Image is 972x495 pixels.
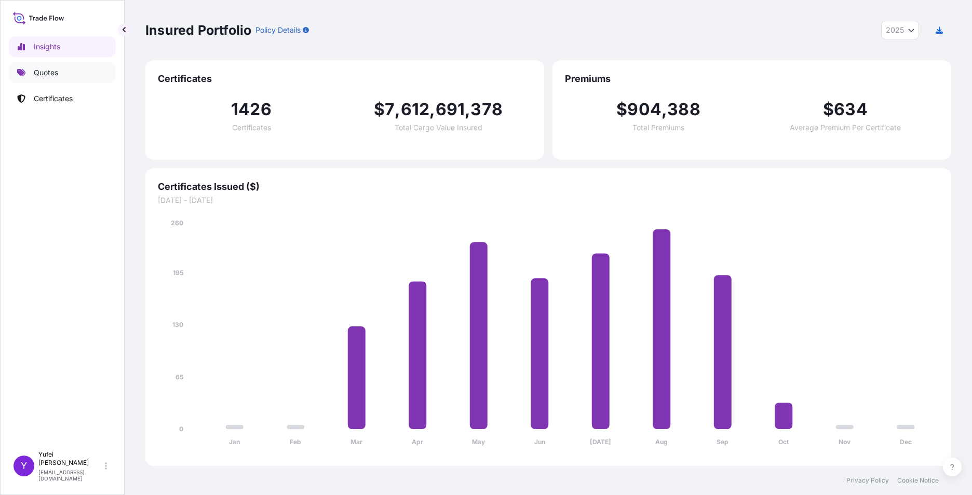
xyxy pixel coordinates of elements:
[886,25,904,35] span: 2025
[173,269,183,277] tspan: 195
[717,438,728,446] tspan: Sep
[846,476,889,485] a: Privacy Policy
[834,101,868,118] span: 634
[465,101,470,118] span: ,
[632,124,684,131] span: Total Premiums
[229,438,240,446] tspan: Jan
[231,101,272,118] span: 1426
[172,321,183,328] tspan: 130
[38,469,103,482] p: [EMAIL_ADDRESS][DOMAIN_NAME]
[374,101,385,118] span: $
[350,438,362,446] tspan: Mar
[34,67,58,78] p: Quotes
[470,101,503,118] span: 378
[290,438,301,446] tspan: Feb
[38,450,103,467] p: Yufei [PERSON_NAME]
[385,101,395,118] span: 7
[667,101,700,118] span: 388
[158,181,939,193] span: Certificates Issued ($)
[255,25,301,35] p: Policy Details
[179,425,183,433] tspan: 0
[34,93,73,104] p: Certificates
[395,124,482,131] span: Total Cargo Value Insured
[412,438,423,446] tspan: Apr
[778,438,789,446] tspan: Oct
[839,438,851,446] tspan: Nov
[176,373,183,381] tspan: 65
[158,195,939,205] span: [DATE] - [DATE]
[534,438,545,446] tspan: Jun
[34,42,60,52] p: Insights
[900,438,912,446] tspan: Dec
[655,438,668,446] tspan: Aug
[472,438,485,446] tspan: May
[823,101,834,118] span: $
[145,22,251,38] p: Insured Portfolio
[565,73,939,85] span: Premiums
[661,101,667,118] span: ,
[171,219,183,227] tspan: 260
[401,101,430,118] span: 612
[881,21,919,39] button: Year Selector
[232,124,271,131] span: Certificates
[395,101,400,118] span: ,
[627,101,661,118] span: 904
[790,124,901,131] span: Average Premium Per Certificate
[9,36,116,57] a: Insights
[9,88,116,109] a: Certificates
[158,73,532,85] span: Certificates
[616,101,627,118] span: $
[590,438,611,446] tspan: [DATE]
[21,461,27,471] span: Y
[429,101,435,118] span: ,
[9,62,116,83] a: Quotes
[436,101,465,118] span: 691
[897,476,939,485] a: Cookie Notice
